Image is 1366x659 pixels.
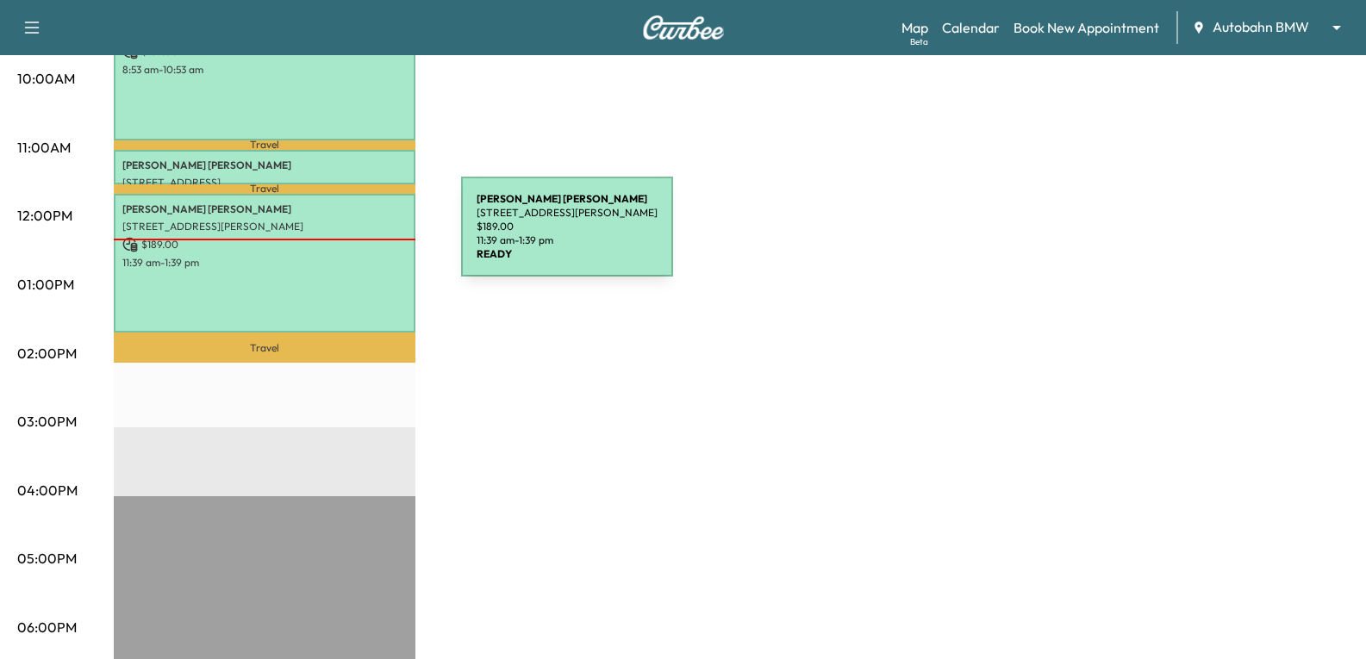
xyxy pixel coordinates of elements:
[122,220,407,233] p: [STREET_ADDRESS][PERSON_NAME]
[642,16,725,40] img: Curbee Logo
[122,176,407,190] p: [STREET_ADDRESS]
[17,480,78,500] p: 04:00PM
[17,343,77,364] p: 02:00PM
[1213,17,1309,37] span: Autobahn BMW
[17,617,77,637] p: 06:00PM
[1014,17,1159,38] a: Book New Appointment
[114,140,415,150] p: Travel
[122,202,407,216] p: [PERSON_NAME] [PERSON_NAME]
[910,35,928,48] div: Beta
[122,237,407,252] p: $ 189.00
[114,333,415,363] p: Travel
[17,205,72,226] p: 12:00PM
[942,17,1000,38] a: Calendar
[17,137,71,158] p: 11:00AM
[901,17,928,38] a: MapBeta
[17,68,75,89] p: 10:00AM
[17,548,77,569] p: 05:00PM
[17,411,77,432] p: 03:00PM
[122,63,407,77] p: 8:53 am - 10:53 am
[122,159,407,172] p: [PERSON_NAME] [PERSON_NAME]
[114,184,415,194] p: Travel
[122,256,407,270] p: 11:39 am - 1:39 pm
[17,274,74,295] p: 01:00PM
